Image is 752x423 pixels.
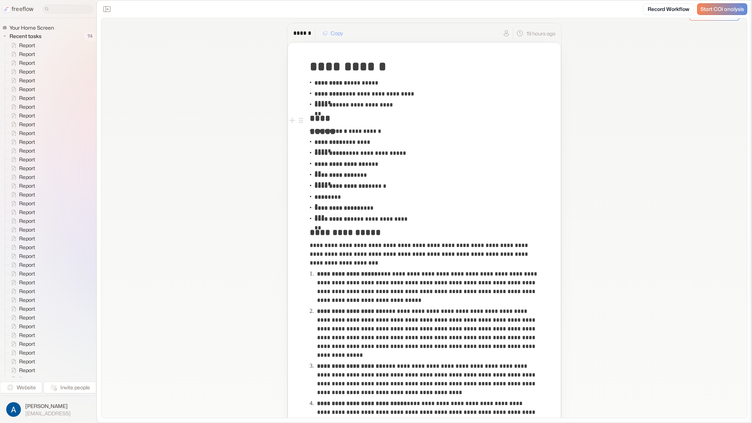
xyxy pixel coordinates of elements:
p: freeflow [12,5,34,14]
a: Report [5,41,38,50]
a: Report [5,348,38,357]
a: Report [5,331,38,340]
span: Report [18,226,37,233]
a: Report [5,146,38,155]
a: Report [5,217,38,225]
span: Report [18,209,37,216]
a: Report [5,120,38,129]
a: Report [5,278,38,287]
span: Report [18,182,37,190]
a: Report [5,322,38,331]
a: Report [5,261,38,269]
button: Recent tasks [2,32,44,41]
span: Report [18,235,37,242]
a: Report [5,375,38,383]
a: Report [5,287,38,296]
span: Report [18,349,37,356]
span: Report [18,94,37,102]
span: Report [18,367,37,374]
span: Report [18,279,37,286]
span: Report [18,130,37,137]
span: Report [18,147,37,154]
span: Report [18,200,37,207]
a: Report [5,357,38,366]
span: [PERSON_NAME] [25,403,71,410]
a: Report [5,129,38,138]
a: Report [5,234,38,243]
span: Report [18,270,37,277]
span: Report [18,323,37,330]
span: Report [18,165,37,172]
span: Report [18,305,37,312]
a: Report [5,340,38,348]
a: Report [5,243,38,252]
span: Report [18,340,37,348]
button: Invite people [44,382,96,393]
a: Start COI analysis [697,3,747,15]
span: Report [18,77,37,84]
span: Report [18,68,37,75]
span: Report [18,375,37,383]
span: Report [18,332,37,339]
a: Report [5,59,38,67]
span: Report [18,103,37,111]
a: Report [5,111,38,120]
a: Your Home Screen [2,24,57,31]
button: Copy [318,27,347,39]
span: Report [18,296,37,304]
button: [PERSON_NAME][EMAIL_ADDRESS] [4,400,92,419]
a: Report [5,252,38,261]
a: Report [5,102,38,111]
a: Report [5,164,38,173]
img: profile [6,402,21,417]
span: Report [18,191,37,198]
span: Report [18,358,37,365]
a: Report [5,173,38,181]
span: Report [18,244,37,251]
a: Report [5,155,38,164]
a: Report [5,296,38,304]
span: Report [18,314,37,321]
a: Report [5,199,38,208]
button: Add block [288,116,297,125]
span: [EMAIL_ADDRESS] [25,410,71,417]
span: Report [18,112,37,119]
a: Report [5,225,38,234]
a: Report [5,190,38,199]
span: 74 [84,31,96,41]
a: Record Workflow [643,3,694,15]
span: Report [18,86,37,93]
a: Report [5,76,38,85]
span: Recent tasks [8,33,44,40]
a: Report [5,366,38,375]
p: 19 hours ago [526,30,555,37]
a: Report [5,269,38,278]
span: Report [18,42,37,49]
span: Report [18,138,37,146]
span: Start COI analysis [700,6,744,12]
button: Open block menu [297,116,305,125]
span: Report [18,121,37,128]
a: freeflow [3,5,34,14]
a: Report [5,313,38,322]
a: Report [5,138,38,146]
a: Report [5,94,38,102]
span: Report [18,261,37,269]
a: Report [5,85,38,94]
a: Report [5,67,38,76]
span: Report [18,59,37,67]
span: Report [18,252,37,260]
span: Report [18,217,37,225]
span: Your Home Screen [8,24,56,31]
a: Report [5,181,38,190]
span: Report [18,50,37,58]
a: Report [5,208,38,217]
a: Report [5,304,38,313]
button: Close the sidebar [101,3,113,15]
a: Report [5,50,38,59]
span: Report [18,288,37,295]
span: Report [18,156,37,163]
span: Report [18,173,37,181]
